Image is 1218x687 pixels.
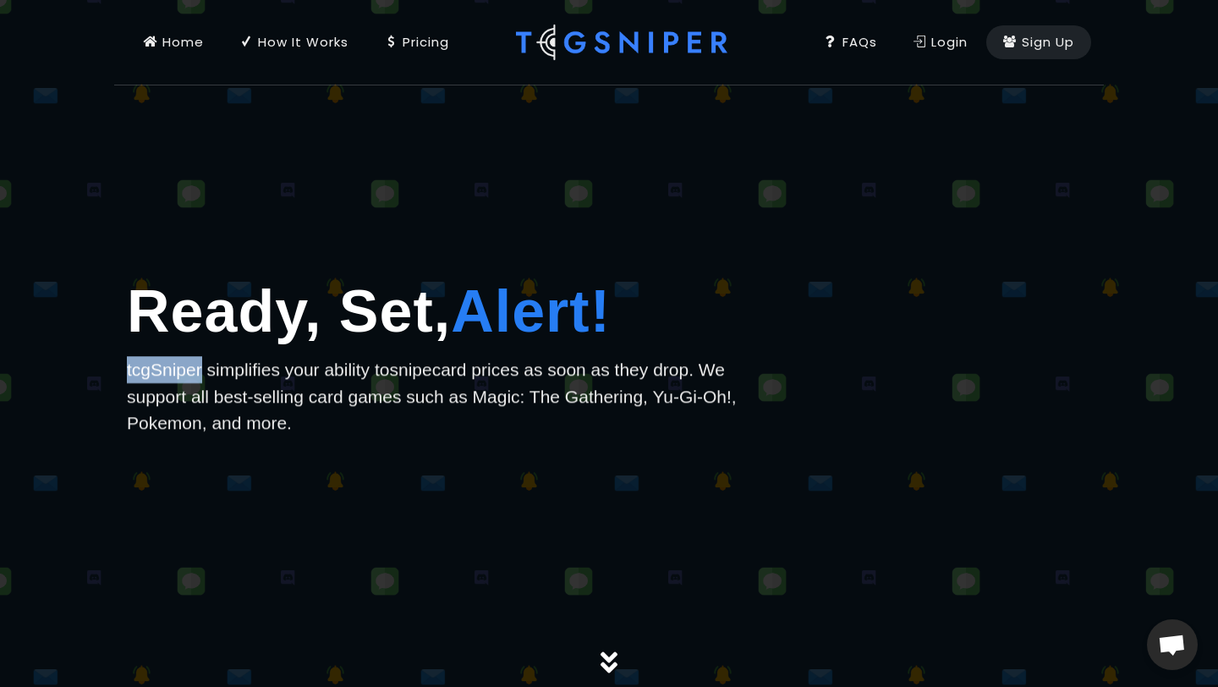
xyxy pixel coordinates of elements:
[913,33,968,52] div: Login
[389,360,431,379] span: snipe
[1147,619,1198,670] div: Open chat
[986,25,1091,59] a: Sign Up
[144,33,204,52] div: Home
[239,33,348,52] div: How It Works
[824,33,877,52] div: FAQs
[384,33,449,52] div: Pricing
[1003,33,1074,52] div: Sign Up
[127,356,761,437] p: tcgSniper simplifies your ability to card prices as soon as they drop. We support all best-sellin...
[451,278,611,344] span: Alert!
[127,267,761,356] h1: Ready, Set,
